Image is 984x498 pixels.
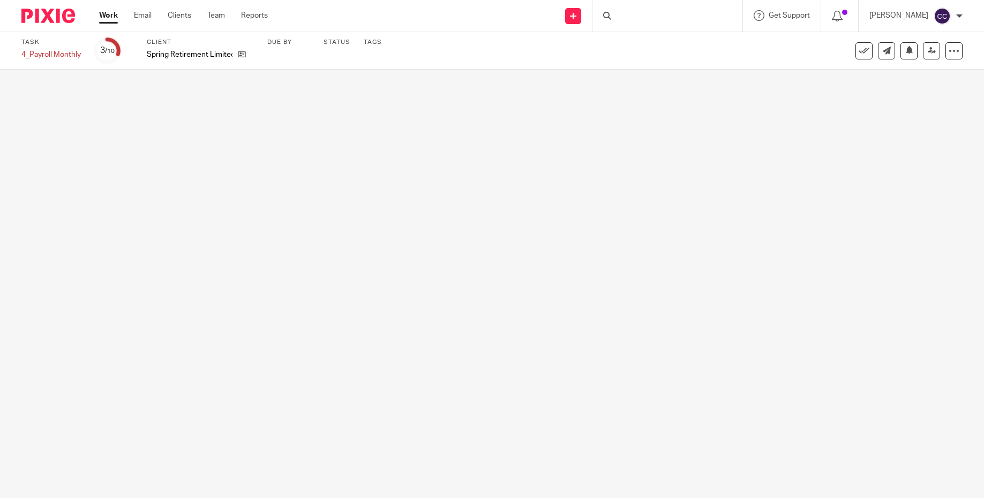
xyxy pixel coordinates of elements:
[241,10,268,21] a: Reports
[147,49,232,60] p: Spring Retirement Limited
[21,49,81,60] div: 4_Payroll Monthly
[134,10,152,21] a: Email
[147,38,254,47] label: Client
[21,38,81,47] label: Task
[934,7,951,25] img: svg%3E
[869,10,928,21] p: [PERSON_NAME]
[105,48,115,54] small: /10
[267,38,310,47] label: Due by
[100,44,115,57] div: 3
[207,10,225,21] a: Team
[21,9,75,23] img: Pixie
[324,38,350,47] label: Status
[99,10,118,21] a: Work
[769,12,810,19] span: Get Support
[364,38,382,47] label: Tags
[168,10,191,21] a: Clients
[238,50,246,58] i: Open client page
